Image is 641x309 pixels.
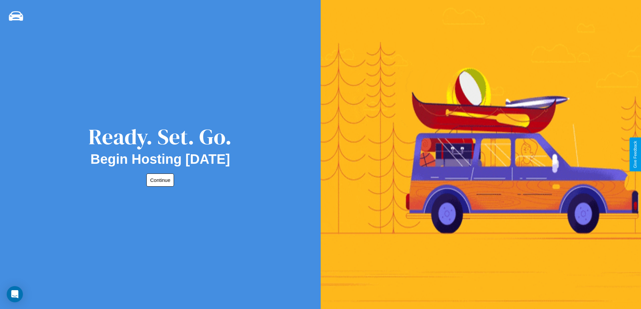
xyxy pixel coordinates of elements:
div: Open Intercom Messenger [7,286,23,302]
div: Give Feedback [633,141,638,168]
button: Continue [146,173,174,187]
div: Ready. Set. Go. [88,122,232,152]
h2: Begin Hosting [DATE] [91,152,230,167]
